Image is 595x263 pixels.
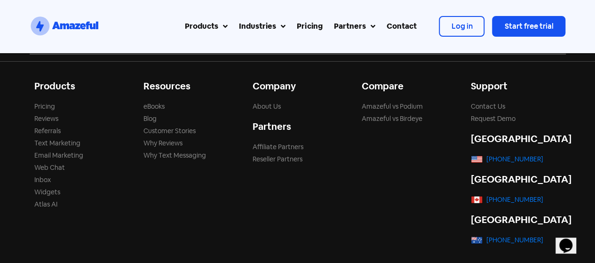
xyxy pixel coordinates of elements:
a: Request Demo [471,114,516,122]
a: Log in [439,16,484,37]
span: Start free trial [504,21,553,31]
div: Contact [386,21,416,32]
a: Why Text Messaging [143,151,206,159]
a: Email Marketing [34,151,83,159]
a: About Us [253,102,281,110]
div: Products [185,21,218,32]
div: Pricing [297,21,322,32]
h5: [GEOGRAPHIC_DATA] [471,174,561,183]
h5: Products [34,81,125,90]
h5: Partners [253,121,343,131]
a: Industries [233,15,291,38]
a: Inbox [34,175,51,183]
a: Pricing [34,102,55,110]
a: [PHONE_NUMBER] [486,154,543,163]
a: Reviews [34,114,58,122]
span: Log in [451,21,472,31]
h5: Company [253,81,343,90]
img: flag-australia.png [471,236,483,244]
h5: Support [471,81,561,90]
a: Text Marketing [34,138,80,147]
a: Widgets [34,187,60,196]
a: Start free trial [492,16,565,37]
div: Industries [239,21,276,32]
a: Contact [381,15,422,38]
iframe: chat widget [555,225,586,254]
div: Partners [333,21,365,32]
a: Affiliate Partners [253,142,303,151]
a: SVG link [29,15,100,38]
a: Atlas AI [34,199,57,208]
a: Blog [143,114,157,122]
a: Customer Stories [143,126,196,135]
h5: Compare [362,81,452,90]
a: Reseller Partners [253,154,302,163]
a: Products [179,15,233,38]
a: [PHONE_NUMBER] [486,195,543,203]
a: Web Chat [34,163,65,171]
a: Contact Us [471,102,505,110]
h5: Resources [143,81,234,90]
a: [PHONE_NUMBER] [486,235,543,244]
a: Pricing [291,15,328,38]
h5: [GEOGRAPHIC_DATA] [471,134,561,143]
a: Referrals [34,126,61,135]
h5: [GEOGRAPHIC_DATA] [471,215,561,224]
img: flag-canada.png [471,196,483,203]
a: eBooks [143,102,165,110]
img: flag-united-states.png [471,155,483,163]
a: Amazeful vs Birdeye [362,114,422,122]
a: Amazeful vs Podium [362,102,423,110]
a: Partners [328,15,381,38]
a: Why Reviews [143,138,182,147]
